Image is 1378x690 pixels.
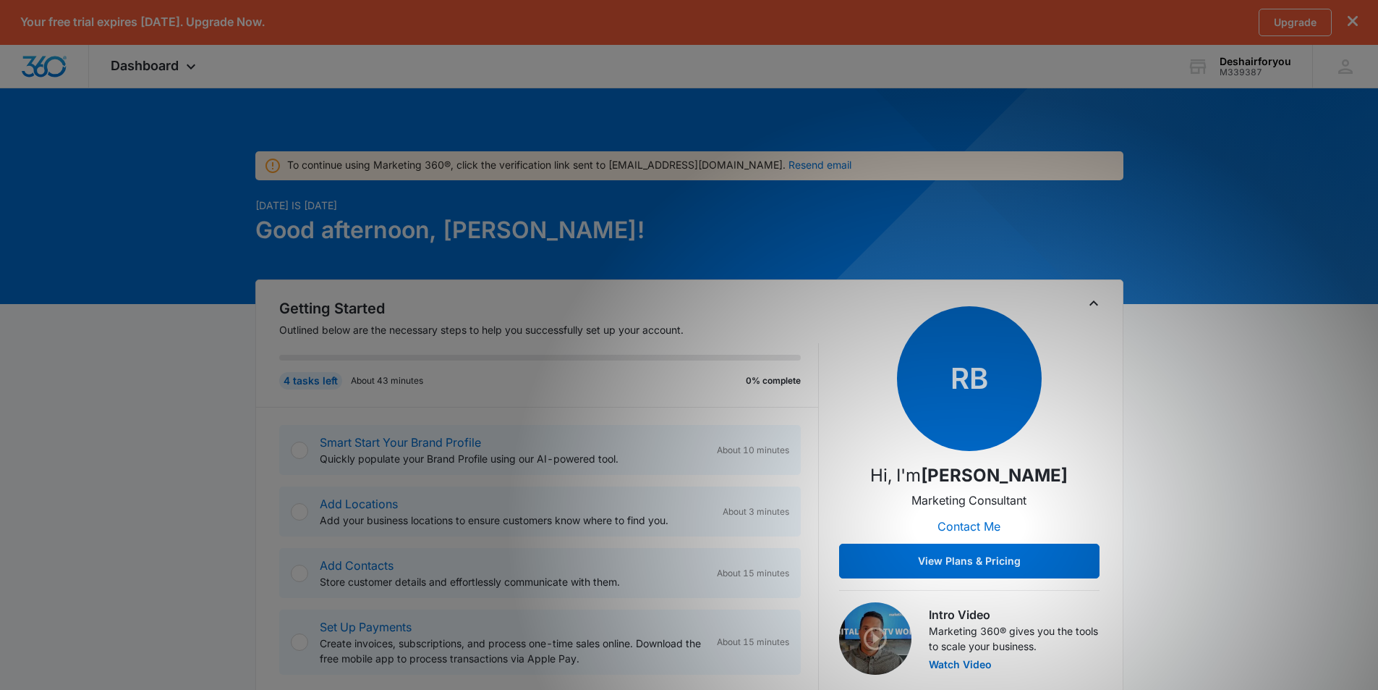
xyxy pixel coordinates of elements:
[320,451,705,466] p: Quickly populate your Brand Profile using our AI-powered tool.
[929,606,1100,623] h3: Intro Video
[839,602,911,675] img: Intro Video
[717,636,789,649] span: About 15 minutes
[717,567,789,580] span: About 15 minutes
[746,374,801,387] p: 0% complete
[1220,56,1291,67] div: account name
[1085,295,1102,312] button: Toggle Collapse
[1259,9,1332,36] a: Upgrade
[788,160,851,170] button: Resend email
[897,306,1042,451] span: RB
[255,198,828,213] p: [DATE] is [DATE]
[279,298,819,319] h2: Getting Started
[111,58,179,73] span: Dashboard
[320,435,481,450] a: Smart Start Your Brand Profile
[1220,67,1291,77] div: account id
[287,157,851,172] div: To continue using Marketing 360®, click the verification link sent to [EMAIL_ADDRESS][DOMAIN_NAME].
[320,497,398,511] a: Add Locations
[911,492,1026,509] p: Marketing Consultant
[320,574,705,589] p: Store customer details and effortlessly communicate with them.
[279,372,342,390] div: 4 tasks left
[15,161,72,171] a: Hide these tips
[20,15,265,29] p: Your free trial expires [DATE]. Upgrade Now.
[1348,15,1358,29] button: dismiss this dialog
[15,37,190,151] p: Contact your Marketing Consultant to get your personalized marketing plan for your unique busines...
[839,544,1100,578] button: View Plans & Pricing
[929,660,992,670] button: Watch Video
[320,620,412,634] a: Set Up Payments
[255,213,828,248] h1: Good afternoon, [PERSON_NAME]!
[921,465,1068,486] strong: [PERSON_NAME]
[279,322,819,337] p: Outlined below are the necessary steps to help you successfully set up your account.
[15,11,190,30] h3: Get your personalized plan
[717,444,789,457] span: About 10 minutes
[320,558,394,573] a: Add Contacts
[15,161,22,171] span: ⊘
[320,636,705,666] p: Create invoices, subscriptions, and process one-time sales online. Download the free mobile app t...
[929,623,1100,654] p: Marketing 360® gives you the tools to scale your business.
[89,45,221,88] div: Dashboard
[870,463,1068,489] p: Hi, I'm
[723,505,789,518] span: About 3 minutes
[351,374,423,387] p: About 43 minutes
[923,509,1015,544] button: Contact Me
[320,513,711,528] p: Add your business locations to ensure customers know where to find you.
